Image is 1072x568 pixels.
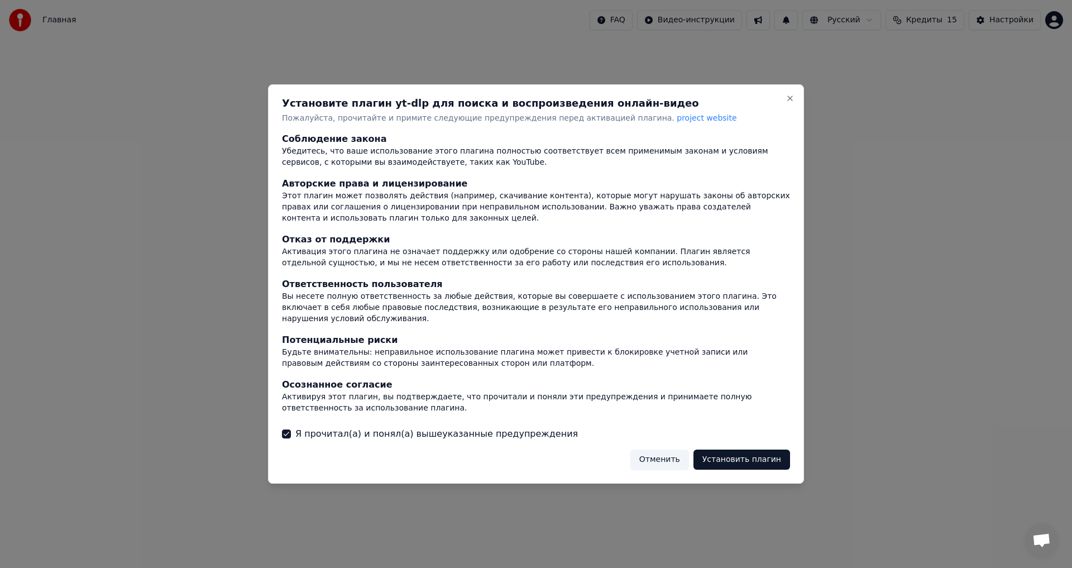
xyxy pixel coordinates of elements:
button: Установить плагин [693,450,790,470]
div: Осознанное согласие [282,378,790,392]
div: Потенциальные риски [282,333,790,347]
div: Будьте внимательны: неправильное использование плагина может привести к блокировке учетной записи... [282,347,790,369]
div: Вы несете полную ответственность за любые действия, которые вы совершаете с использованием этого ... [282,291,790,324]
div: Соблюдение закона [282,133,790,146]
span: project website [677,113,736,122]
div: Отказ от поддержки [282,233,790,247]
button: Отменить [630,450,689,470]
div: Этот плагин может позволять действия (например, скачивание контента), которые могут нарушать зако... [282,191,790,225]
div: Убедитесь, что ваше использование этого плагина полностью соответствует всем применимым законам и... [282,146,790,169]
label: Я прочитал(а) и понял(а) вышеуказанные предупреждения [295,427,578,441]
h2: Установите плагин yt-dlp для поиска и воспроизведения онлайн-видео [282,98,790,108]
p: Пожалуйста, прочитайте и примите следующие предупреждения перед активацией плагина. [282,113,790,124]
div: Ответственность пользователя [282,278,790,291]
div: Активируя этот плагин, вы подтверждаете, что прочитали и поняли эти предупреждения и принимаете п... [282,392,790,414]
div: Авторские права и лицензирование [282,178,790,191]
div: Активация этого плагина не означает поддержку или одобрение со стороны нашей компании. Плагин явл... [282,247,790,269]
